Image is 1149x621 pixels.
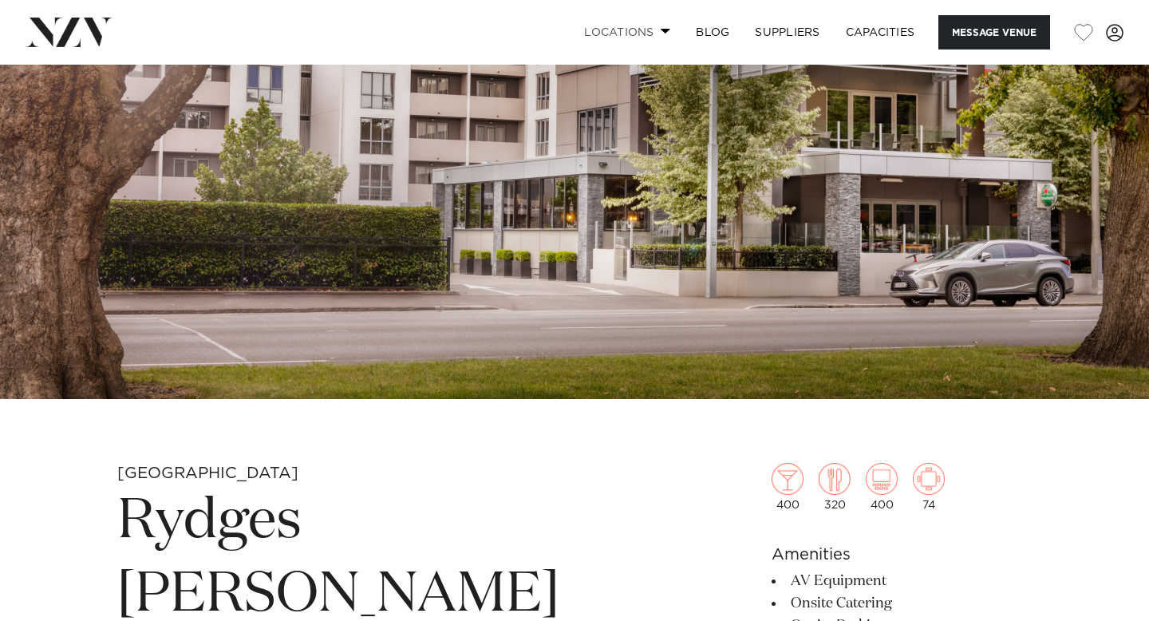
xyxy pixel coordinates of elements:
img: meeting.png [913,463,945,495]
a: Capacities [833,15,928,49]
li: Onsite Catering [772,592,1032,615]
button: Message Venue [938,15,1050,49]
li: AV Equipment [772,570,1032,592]
div: 400 [772,463,804,511]
div: 74 [913,463,945,511]
img: theatre.png [866,463,898,495]
img: cocktail.png [772,463,804,495]
img: nzv-logo.png [26,18,113,46]
small: [GEOGRAPHIC_DATA] [117,465,298,481]
img: dining.png [819,463,851,495]
h6: Amenities [772,543,1032,567]
a: Locations [571,15,683,49]
div: 320 [819,463,851,511]
div: 400 [866,463,898,511]
a: BLOG [683,15,742,49]
a: SUPPLIERS [742,15,832,49]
